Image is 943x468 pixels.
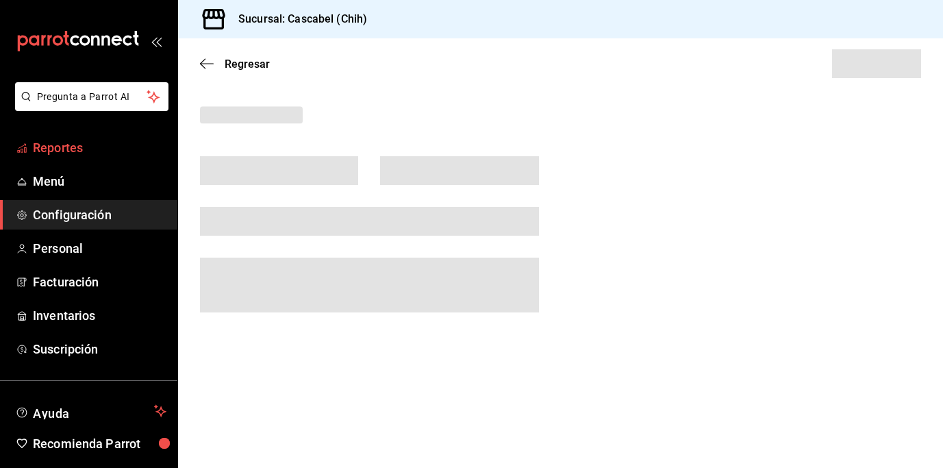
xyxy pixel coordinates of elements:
button: open_drawer_menu [151,36,162,47]
span: Ayuda [33,403,149,419]
button: Pregunta a Parrot AI [15,82,168,111]
span: Personal [33,239,166,258]
span: Configuración [33,206,166,224]
span: Regresar [225,58,270,71]
a: Pregunta a Parrot AI [10,99,168,114]
h3: Sucursal: Cascabel (Chih) [227,11,367,27]
button: Regresar [200,58,270,71]
span: Reportes [33,138,166,157]
span: Menú [33,172,166,190]
span: Pregunta a Parrot AI [37,90,147,104]
span: Suscripción [33,340,166,358]
span: Recomienda Parrot [33,434,166,453]
span: Inventarios [33,306,166,325]
span: Facturación [33,273,166,291]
